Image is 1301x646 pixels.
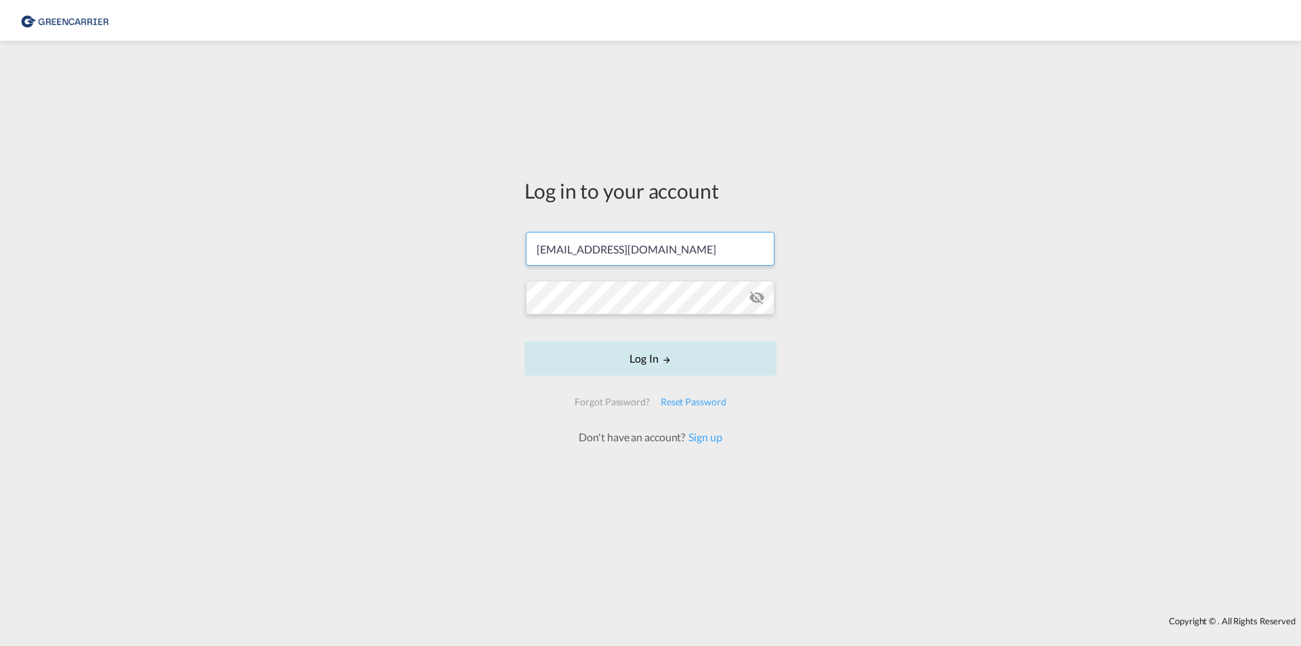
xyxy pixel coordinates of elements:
[524,176,777,205] div: Log in to your account
[749,289,765,306] md-icon: icon-eye-off
[685,430,722,443] a: Sign up
[655,390,732,414] div: Reset Password
[564,430,737,445] div: Don't have an account?
[20,5,112,36] img: 1378a7308afe11ef83610d9e779c6b34.png
[526,232,775,266] input: Enter email/phone number
[524,342,777,376] button: LOGIN
[569,390,655,414] div: Forgot Password?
